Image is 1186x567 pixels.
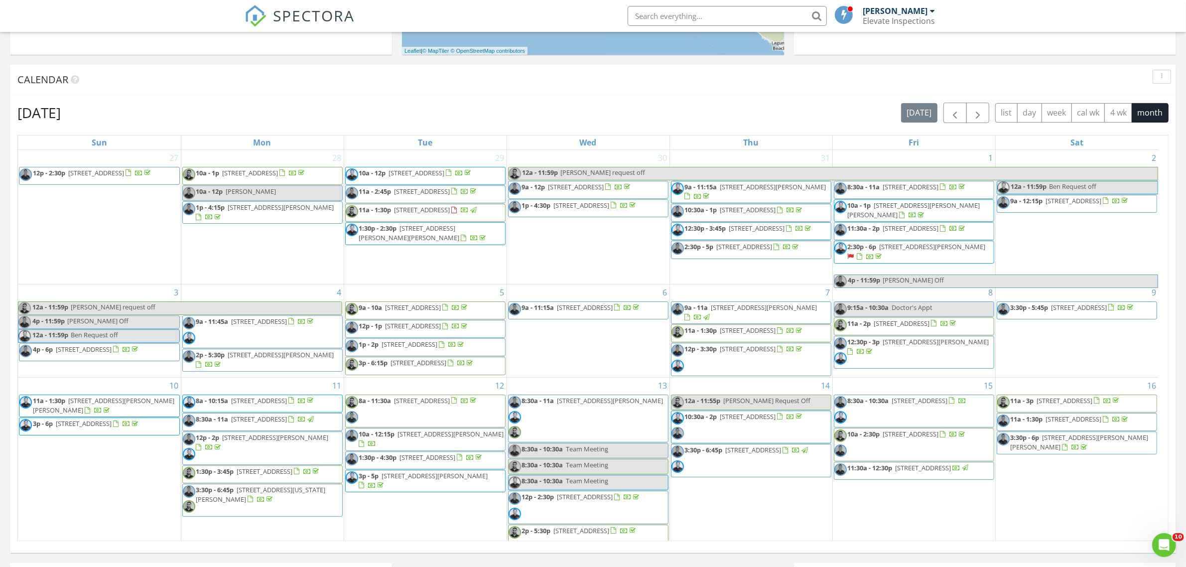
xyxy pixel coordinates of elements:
[402,47,527,55] div: |
[33,396,174,415] a: 11a - 1:30p [STREET_ADDRESS][PERSON_NAME][PERSON_NAME]
[848,275,881,287] span: 4p - 11:59p
[685,303,817,321] a: 9a - 11a [STREET_ADDRESS][PERSON_NAME]
[1011,196,1043,205] span: 9a - 12:15p
[252,136,273,149] a: Monday
[724,396,811,405] span: [PERSON_NAME] Request Off
[509,182,521,195] img: david_bw.jpg
[345,185,506,203] a: 11a - 2:45p [STREET_ADDRESS]
[671,412,684,425] img: img_9774_bw.jpg
[834,352,847,365] img: img_9774_bw.jpg
[183,415,195,427] img: david_bw.jpg
[18,330,31,342] img: img_9774_bw.jpg
[509,411,521,424] img: img_9774_bw.jpg
[345,301,506,319] a: 9a - 10a [STREET_ADDRESS]
[359,358,475,367] a: 3p - 6:15p [STREET_ADDRESS]
[657,378,669,394] a: Go to August 13, 2025
[196,415,316,424] a: 8:30a - 11a [STREET_ADDRESS]
[1150,284,1158,300] a: Go to August 9, 2025
[345,357,506,375] a: 3p - 6:15p [STREET_ADDRESS]
[359,396,479,405] a: 8a - 11:30a [STREET_ADDRESS]
[848,182,880,191] span: 8:30a - 11a
[90,136,109,149] a: Sunday
[32,330,69,342] span: 12a - 11:59p
[359,205,479,214] a: 11a - 1:30p [STREET_ADDRESS]
[848,201,871,210] span: 10a - 1p
[196,168,220,177] span: 10a - 1p
[183,350,195,363] img: david_bw.jpg
[522,396,554,405] span: 8:30a - 11a
[1017,103,1042,123] button: day
[671,324,831,342] a: 11a - 1:30p [STREET_ADDRESS]
[181,150,344,284] td: Go to July 28, 2025
[19,345,32,357] img: david_bw.jpg
[685,182,826,201] a: 9a - 11:15a [STREET_ADDRESS][PERSON_NAME]
[997,196,1010,209] img: david_bw.jpg
[183,332,195,344] img: img_9774_bw.jpg
[386,321,441,330] span: [STREET_ADDRESS]
[346,358,358,371] img: walter_bw_2.jpg
[834,242,847,255] img: img_9774_bw.jpg
[685,242,801,251] a: 2:30p - 5p [STREET_ADDRESS]
[391,358,447,367] span: [STREET_ADDRESS]
[346,303,358,315] img: walter_bw_2.jpg
[685,242,714,251] span: 2:30p - 5p
[181,284,344,377] td: Go to August 4, 2025
[848,319,871,328] span: 11a - 2p
[995,103,1018,123] button: list
[834,411,847,424] img: img_9774_bw.jpg
[508,199,668,217] a: 1p - 4:30p [STREET_ADDRESS]
[848,182,967,191] a: 8:30a - 11a [STREET_ADDRESS]
[359,187,392,196] span: 11a - 2:45p
[508,395,668,443] a: 8:30a - 11a [STREET_ADDRESS][PERSON_NAME]
[346,168,358,181] img: img_9774_bw.jpg
[834,317,994,335] a: 11a - 2p [STREET_ADDRESS]
[507,150,669,284] td: Go to July 30, 2025
[1050,182,1097,191] span: Ben Request off
[548,182,604,191] span: [STREET_ADDRESS]
[509,167,521,180] img: walter_bw_2.jpg
[33,396,174,415] span: [STREET_ADDRESS][PERSON_NAME][PERSON_NAME]
[834,182,847,195] img: david_bw.jpg
[196,317,229,326] span: 9a - 11:45a
[987,284,995,300] a: Go to August 8, 2025
[848,337,989,356] a: 12:30p - 3p [STREET_ADDRESS][PERSON_NAME]
[848,224,967,233] a: 11:30a - 2p [STREET_ADDRESS]
[720,412,776,421] span: [STREET_ADDRESS]
[832,150,995,284] td: Go to August 1, 2025
[943,103,967,123] button: Previous month
[671,396,684,409] img: walter_bw_2.jpg
[892,303,933,312] span: Doctor's Appt
[33,168,152,177] a: 12p - 2:30p [STREET_ADDRESS]
[834,275,847,287] img: david_bw.jpg
[335,284,344,300] a: Go to August 4, 2025
[346,411,358,424] img: david_bw.jpg
[671,242,684,255] img: david_bw.jpg
[494,150,507,166] a: Go to July 29, 2025
[671,301,831,324] a: 9a - 11a [STREET_ADDRESS][PERSON_NAME]
[232,317,287,326] span: [STREET_ADDRESS]
[33,396,65,405] span: 11a - 1:30p
[71,302,155,311] span: [PERSON_NAME] request off
[720,326,776,335] span: [STREET_ADDRESS]
[508,301,668,319] a: 9a - 11:15a [STREET_ADDRESS]
[671,205,684,218] img: david_bw.jpg
[685,412,717,421] span: 10:30a - 2p
[1145,378,1158,394] a: Go to August 16, 2025
[183,168,195,181] img: walter_bw_2.jpg
[19,396,32,409] img: img_9774_bw.jpg
[685,344,804,353] a: 12p - 3:30p [STREET_ADDRESS]
[671,344,684,357] img: david_bw.jpg
[345,167,506,185] a: 10a - 12p [STREET_ADDRESS]
[359,340,379,349] span: 1p - 2p
[32,316,65,328] span: 4p - 11:59p
[416,136,434,149] a: Tuesday
[172,284,181,300] a: Go to August 3, 2025
[848,201,980,219] a: 10a - 1p [STREET_ADDRESS][PERSON_NAME][PERSON_NAME]
[359,224,397,233] span: 1:30p - 2:30p
[522,167,559,180] span: 12a - 11:59p
[995,150,1158,284] td: Go to August 2, 2025
[671,204,831,222] a: 10:30a - 1p [STREET_ADDRESS]
[168,378,181,394] a: Go to August 10, 2025
[995,377,1158,567] td: Go to August 16, 2025
[1104,103,1132,123] button: 4 wk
